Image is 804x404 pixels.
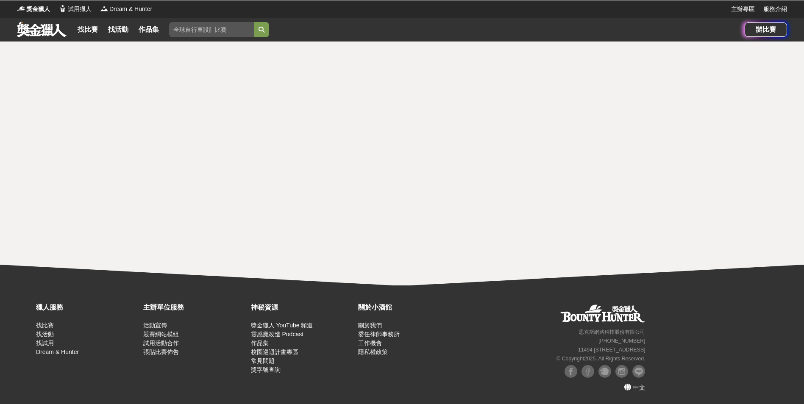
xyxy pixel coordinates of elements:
span: 中文 [633,384,645,391]
div: 獵人服務 [36,302,139,313]
img: Logo [100,4,108,13]
a: Dream & Hunter [36,349,79,355]
img: Plurk [598,365,611,378]
a: 隱私權政策 [358,349,388,355]
a: 委任律師事務所 [358,331,400,338]
a: 靈感魔改造 Podcast [251,331,303,338]
img: LINE [632,365,645,378]
input: 全球自行車設計比賽 [169,22,254,37]
small: 恩克斯網路科技股份有限公司 [579,329,645,335]
div: 主辦單位服務 [143,302,246,313]
a: LogoDream & Hunter [100,5,152,14]
a: 張貼比賽佈告 [143,349,179,355]
a: 關於我們 [358,322,382,329]
div: 神秘資源 [251,302,354,313]
small: [PHONE_NUMBER] [598,338,645,344]
img: Logo [17,4,25,13]
a: 找比賽 [36,322,54,329]
img: Logo [58,4,67,13]
a: 作品集 [251,340,269,346]
a: 找試用 [36,340,54,346]
a: 工作機會 [358,340,382,346]
a: 找活動 [36,331,54,338]
a: 試用活動合作 [143,340,179,346]
img: Instagram [615,365,628,378]
span: 試用獵人 [68,5,92,14]
small: © Copyright 2025 . All Rights Reserved. [556,356,645,362]
a: 辦比賽 [745,22,787,37]
a: 活動宣傳 [143,322,167,329]
img: Facebook [565,365,577,378]
a: Logo獎金獵人 [17,5,50,14]
span: 獎金獵人 [26,5,50,14]
a: 獎金獵人 YouTube 頻道 [251,322,313,329]
a: 競賽網站模組 [143,331,179,338]
a: 找活動 [105,24,132,36]
a: 作品集 [135,24,162,36]
small: 11494 [STREET_ADDRESS] [578,347,645,353]
div: 關於小酒館 [358,302,461,313]
img: Facebook [581,365,594,378]
a: 主辦專區 [731,5,755,14]
a: 獎字號查詢 [251,366,281,373]
a: 找比賽 [74,24,101,36]
a: 校園巡迴計畫專區 [251,349,298,355]
a: Logo試用獵人 [58,5,92,14]
a: 常見問題 [251,357,275,364]
a: 服務介紹 [763,5,787,14]
span: Dream & Hunter [109,5,152,14]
